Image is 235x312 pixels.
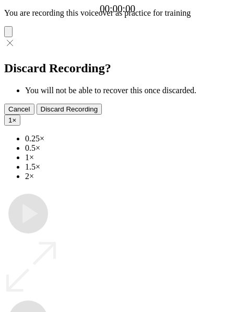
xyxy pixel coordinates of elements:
a: 00:00:00 [100,3,135,15]
li: 0.25× [25,134,231,143]
li: 1× [25,153,231,162]
button: Discard Recording [37,104,102,115]
li: 2× [25,172,231,181]
button: 1× [4,115,20,126]
li: 1.5× [25,162,231,172]
h2: Discard Recording? [4,61,231,75]
span: 1 [8,116,12,124]
li: You will not be able to recover this once discarded. [25,86,231,95]
button: Cancel [4,104,34,115]
p: You are recording this voiceover as practice for training [4,8,231,18]
li: 0.5× [25,143,231,153]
